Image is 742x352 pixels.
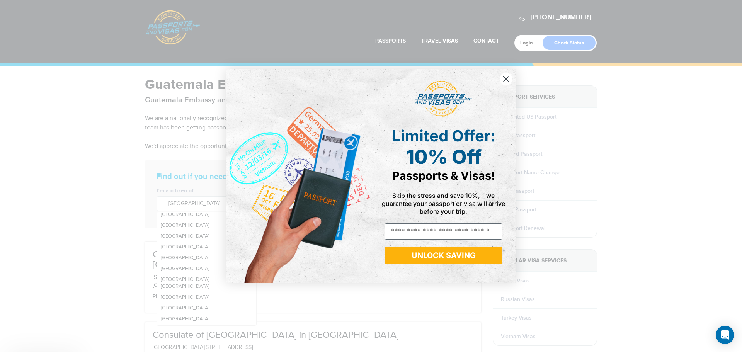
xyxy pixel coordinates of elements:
img: passports and visas [415,81,473,117]
img: de9cda0d-0715-46ca-9a25-073762a91ba7.png [226,69,371,283]
button: UNLOCK SAVING [385,247,502,264]
div: Open Intercom Messenger [716,326,734,344]
button: Close dialog [499,72,513,86]
span: 10% Off [406,145,482,168]
span: Passports & Visas! [392,169,495,182]
span: Limited Offer: [392,126,495,145]
span: Skip the stress and save 10%,—we guarantee your passport or visa will arrive before your trip. [382,192,505,215]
